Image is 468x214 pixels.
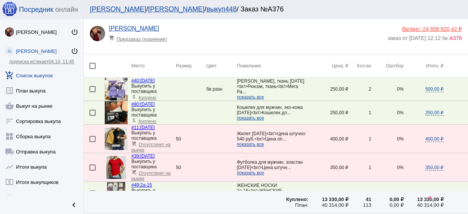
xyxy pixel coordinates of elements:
[105,78,128,101] img: kHGZ7ub7qcfYJ0uyNVSlXrErsmO65Y6rSCKVFx5fAzNnmJio_ufazKi81LdFS0eVvYW-CngUwjnFQhvgjQijLOpJ.jpg
[308,136,348,142] div: 400,00 ₽
[176,54,206,78] th: Размер
[5,117,14,126] mat-icon: sort
[131,153,155,159] a: #39:[DATE]
[237,170,264,176] span: показать все
[131,107,176,118] div: Выкупить у поставщика
[425,165,444,171] span: 350,00 ₽
[5,27,14,37] img: O4awEp9LpKGYEZBxOm6KLRXQrA0SojuAgygPtFCRogdHmNS3bfFw-bnmtcqyXLVtOmoJu9Rw.jpg
[106,156,126,179] img: uz6rHEpghXVhxwJQJHO9JdSVg9eL8jn4zHFTJRhO5xIePa8ESrEZn4lgNBt7yN4-wkFAy6dvKPTADOgCua7XaTwo.jpg
[371,202,404,208] div: 0,00 ₽
[16,48,71,54] div: [PERSON_NAME]
[425,86,444,92] span: 500,00 ₽
[9,59,74,64] a: подписка истекает04.10, 11:45
[308,196,348,202] div: 13 330,00 ₽
[90,26,105,41] img: O4awEp9LpKGYEZBxOm6KLRXQrA0SojuAgygPtFCRogdHmNS3bfFw-bnmtcqyXLVtOmoJu9Rw.jpg
[5,162,14,171] mat-icon: show_chart
[131,102,155,107] a: #80:[DATE]
[5,132,14,141] mat-icon: widgets
[109,32,172,42] div: Предзаказ (хранение)
[5,46,14,56] img: community_200.png
[237,115,264,121] span: показать все
[308,54,348,78] th: Цена, ₽
[237,105,308,121] app-description-cutted: Кошелек для мужчин, эко-кожа [DATE]<br/>Кошелек дл...
[425,193,434,202] mat-icon: keyboard_arrow_up
[131,83,176,94] div: Выкупить у поставщика
[131,182,140,188] span: #49:
[425,136,444,142] span: 400,00 ₽
[131,78,140,83] span: #40:
[388,26,462,32] div: баланс:
[71,28,78,36] mat-icon: power_settings_new
[176,165,206,170] div: 50
[16,29,71,35] div: [PERSON_NAME]
[237,94,264,100] span: показать все
[71,47,78,55] mat-icon: power_settings_new
[388,32,462,41] div: заказ от [DATE] 12:12 №:
[69,200,78,209] mat-icon: chevron_left
[131,78,155,83] a: #40:[DATE]
[90,5,146,13] a: [PERSON_NAME]
[139,119,156,124] span: Куплено
[237,142,264,147] span: показать все
[131,118,137,123] mat-icon: attach_money
[397,86,404,92] span: 0%
[105,101,128,124] img: OgdLV1D7QIIZJS0fAbKmZUmT82nlTEb2KUl7DgZcuw_sOXz-8Q1CyW0Csj9Yq_lSYwucTdrMlVQzpisD4zTtlDT0.jpg
[348,110,371,115] div: 1
[404,196,444,202] div: 13 330,00 ₽
[308,86,348,92] div: 250,00 ₽
[131,125,155,130] a: #11:[DATE]
[308,110,348,115] div: 250,00 ₽
[105,128,128,150] img: d3xrKLTF6lU_lw38b0zicwOMWzll5m1LfBlXP_5sgJa65flQuT6LrekYs_A9Hazs2PzOGWJTJgOI7frDkKKApkfx.jpg
[237,54,308,78] th: Пожелания
[131,142,171,153] span: Отсутствует на рынке
[348,136,371,142] div: 1
[5,86,14,95] mat-icon: list_alt
[90,5,454,13] div: / / / Заказ №А376
[348,86,371,92] div: 2
[19,6,53,14] span: Посредник
[131,171,171,181] span: Отсутствует на рынке
[131,102,140,107] span: #80:
[237,183,308,204] app-description-cutted: ЖЕНСКИЕ НОСКИ 2а-15<br/>ЖЕНСКИЕ НОСКИ<br/>Размер 3...
[131,188,176,198] div: Выкупить у поставщика
[131,169,137,175] mat-icon: remove_shopping_cart
[348,54,371,78] th: Кол-во
[404,54,444,78] th: Итого, ₽
[49,59,74,64] span: 04.10, 11:45
[237,196,308,202] div: Куплено:
[131,130,176,141] div: Выкупить у поставщика
[5,177,14,187] mat-icon: local_atm
[131,159,176,169] div: Выкупить у поставщика
[397,110,404,115] span: 0%
[55,6,78,14] span: онлайн
[206,54,237,78] th: Цвет
[2,1,17,16] img: apple-icon-60x60.png
[107,182,126,205] img: JuhmnXbGiSj-z7Z4UWJYdp1vU3AyUctfJe-7X_xfo7waL3jCz4a9TrWQDNwp7MId3tZgUTmZIGQ6L7ffVTFqGbhv.jpg
[237,160,308,176] app-description-cutted: Футболка для мужчин, эластан [DATE]<br/>Цена штучн...
[308,165,348,170] div: 350,00 ₽
[348,196,371,202] div: 41
[206,5,236,13] a: выкуп448
[421,26,462,32] span: -24 606 620,42 ₽
[148,5,204,13] a: [PERSON_NAME]
[397,136,404,142] span: 0%
[206,78,237,101] td: бв разн
[5,101,14,110] mat-icon: shopping_basket
[5,71,14,80] mat-icon: add_shopping_cart
[5,193,14,202] mat-icon: group
[131,125,140,130] span: #11:
[308,202,348,208] div: 40 314,00 ₽
[5,147,14,156] mat-icon: local_shipping
[237,202,308,208] div: План:
[371,54,404,78] th: Оргсбор
[109,35,117,41] mat-icon: shopping_cart
[348,165,371,170] div: 1
[131,153,140,159] span: #39:
[131,94,137,99] mat-icon: attach_money
[131,54,176,78] th: Место
[176,136,206,142] div: 50
[139,95,156,101] span: Куплено
[348,202,371,208] div: 113
[397,165,404,170] span: 0%
[237,78,308,100] app-description-cutted: [PERSON_NAME], ткань [DATE]<br/>Рюкзак, ткань<br/>Мега Ра...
